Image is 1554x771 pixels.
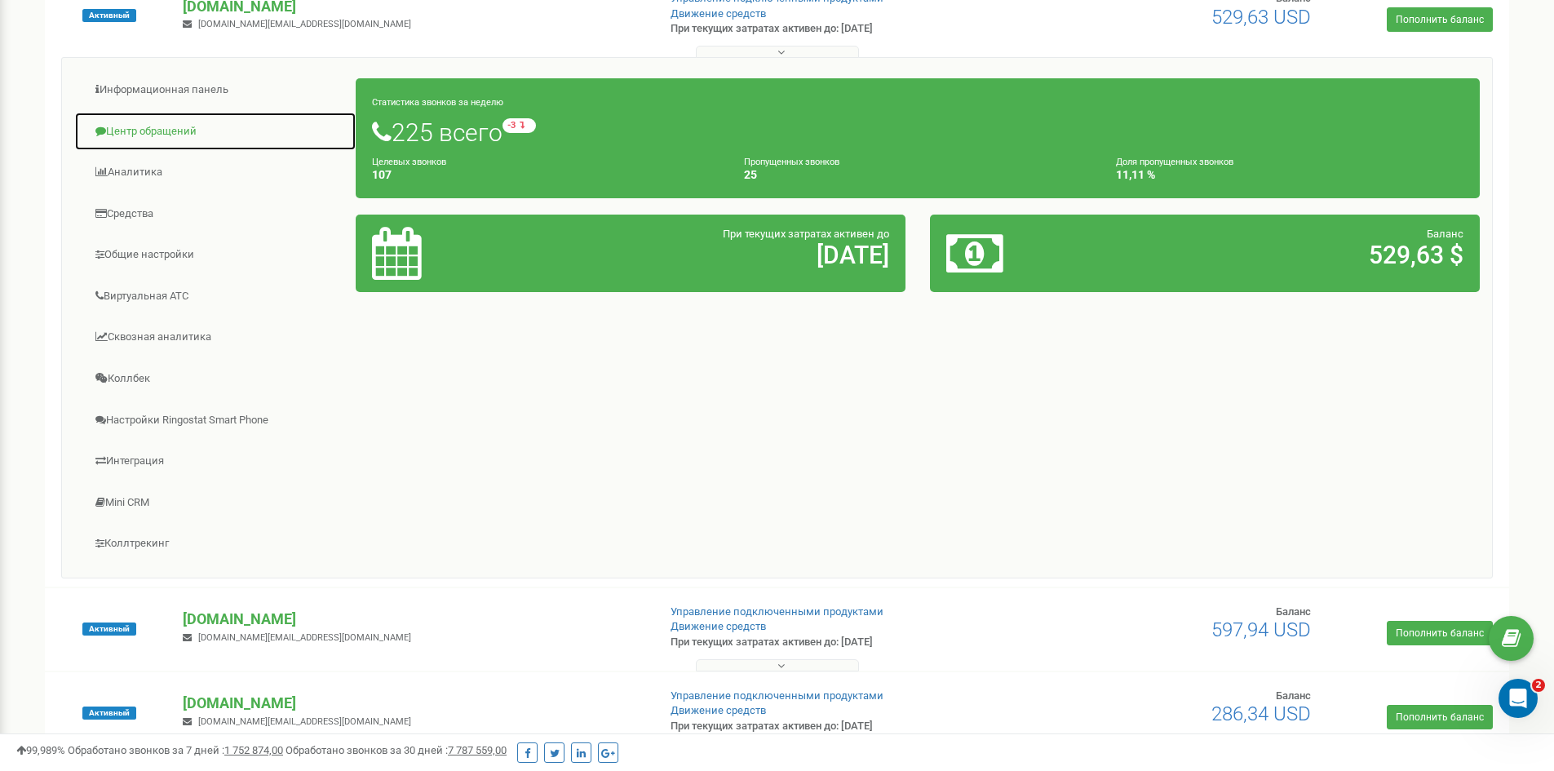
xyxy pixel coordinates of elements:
[1499,679,1538,718] iframe: Intercom live chat
[552,241,889,268] h2: [DATE]
[372,157,446,167] small: Целевых звонков
[1276,689,1311,702] span: Баланс
[74,153,356,193] a: Аналитика
[372,118,1463,146] h1: 225 всего
[372,97,503,108] small: Статистика звонков за неделю
[74,235,356,275] a: Общие настройки
[1211,702,1311,725] span: 286,34 USD
[183,693,644,714] p: [DOMAIN_NAME]
[198,19,411,29] span: [DOMAIN_NAME][EMAIL_ADDRESS][DOMAIN_NAME]
[1116,169,1463,181] h4: 11,11 %
[1387,7,1493,32] a: Пополнить баланс
[74,112,356,152] a: Центр обращений
[74,317,356,357] a: Сквозная аналитика
[198,632,411,643] span: [DOMAIN_NAME][EMAIL_ADDRESS][DOMAIN_NAME]
[744,169,1091,181] h4: 25
[183,609,644,630] p: [DOMAIN_NAME]
[74,359,356,399] a: Коллбек
[503,118,536,133] small: -3
[1427,228,1463,240] span: Баланс
[1387,705,1493,729] a: Пополнить баланс
[1276,605,1311,618] span: Баланс
[1211,6,1311,29] span: 529,63 USD
[372,169,719,181] h4: 107
[74,401,356,441] a: Настройки Ringostat Smart Phone
[286,744,507,756] span: Обработано звонков за 30 дней :
[1116,157,1233,167] small: Доля пропущенных звонков
[671,605,883,618] a: Управление подключенными продуктами
[68,744,283,756] span: Обработано звонков за 7 дней :
[82,707,136,720] span: Активный
[671,689,883,702] a: Управление подключенными продуктами
[198,716,411,727] span: [DOMAIN_NAME][EMAIL_ADDRESS][DOMAIN_NAME]
[1532,679,1545,692] span: 2
[671,635,1010,650] p: При текущих затратах активен до: [DATE]
[82,623,136,636] span: Активный
[671,719,1010,734] p: При текущих затратах активен до: [DATE]
[671,7,766,20] a: Движение средств
[74,524,356,564] a: Коллтрекинг
[74,441,356,481] a: Интеграция
[74,277,356,317] a: Виртуальная АТС
[744,157,839,167] small: Пропущенных звонков
[1127,241,1463,268] h2: 529,63 $
[671,21,1010,37] p: При текущих затратах активен до: [DATE]
[671,704,766,716] a: Движение средств
[448,744,507,756] u: 7 787 559,00
[1387,621,1493,645] a: Пополнить баланс
[16,744,65,756] span: 99,989%
[1211,618,1311,641] span: 597,94 USD
[74,70,356,110] a: Информационная панель
[74,194,356,234] a: Средства
[82,9,136,22] span: Активный
[671,620,766,632] a: Движение средств
[723,228,889,240] span: При текущих затратах активен до
[74,483,356,523] a: Mini CRM
[224,744,283,756] u: 1 752 874,00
